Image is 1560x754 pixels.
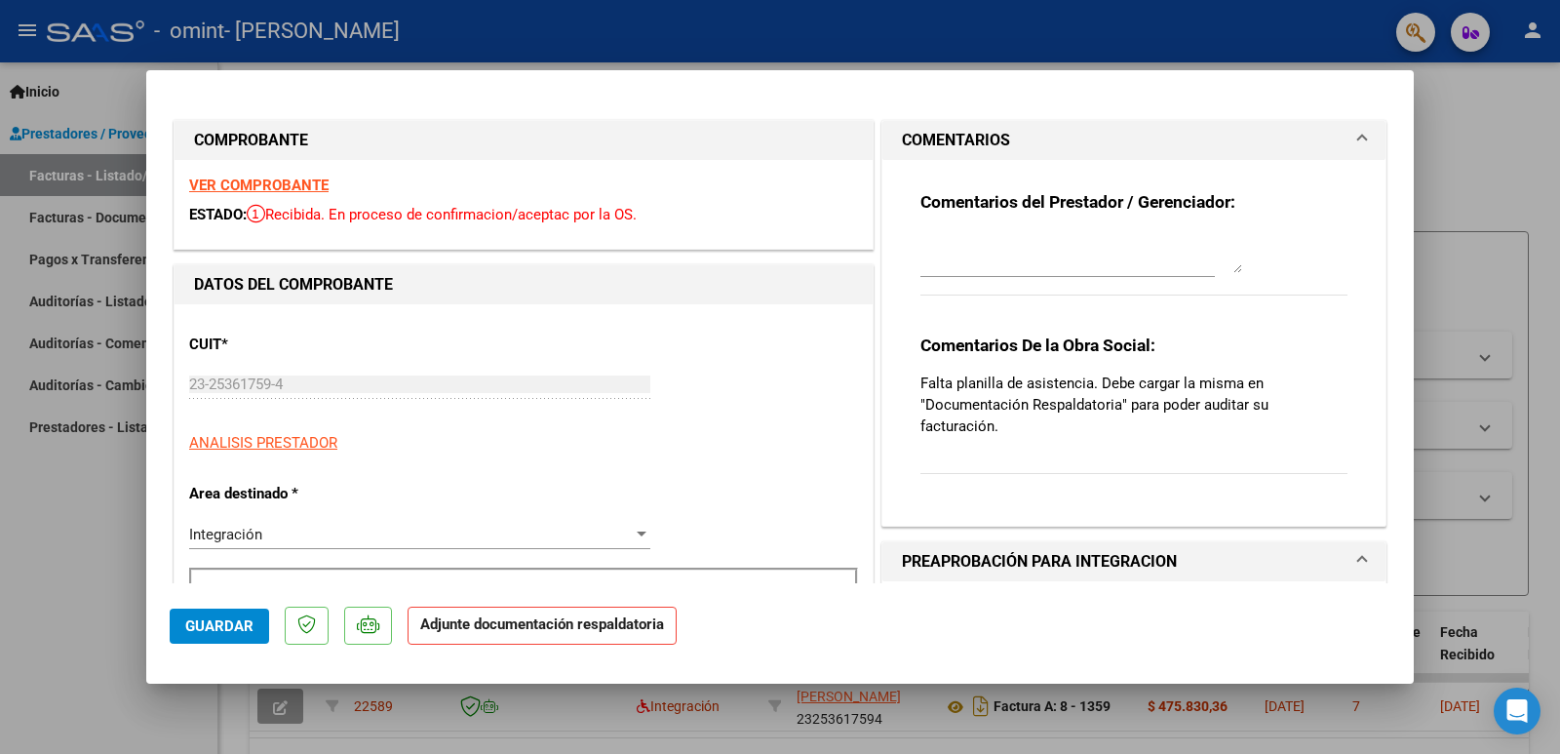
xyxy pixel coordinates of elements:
button: Guardar [170,609,269,644]
div: Open Intercom Messenger [1494,688,1540,734]
strong: Comentarios del Prestador / Gerenciador: [920,192,1235,212]
p: Area destinado * [189,483,390,505]
span: ESTADO: [189,206,247,223]
span: ANALISIS PRESTADOR [189,434,337,452]
a: VER COMPROBANTE [189,177,329,194]
span: Guardar [185,617,253,635]
span: Recibida. En proceso de confirmacion/aceptac por la OS. [247,206,637,223]
mat-expansion-panel-header: PREAPROBACIÓN PARA INTEGRACION [882,542,1385,581]
div: COMENTARIOS [882,160,1385,527]
mat-expansion-panel-header: COMENTARIOS [882,121,1385,160]
p: Falta planilla de asistencia. Debe cargar la misma en "Documentación Respaldatoria" para poder au... [920,373,1347,437]
strong: Comentarios De la Obra Social: [920,336,1155,355]
span: Integración [189,526,262,543]
h1: COMENTARIOS [902,129,1010,152]
strong: Adjunte documentación respaldatoria [420,615,664,633]
h1: PREAPROBACIÓN PARA INTEGRACION [902,550,1177,574]
strong: COMPROBANTE [194,131,308,149]
strong: DATOS DEL COMPROBANTE [194,275,393,294]
p: CUIT [189,334,390,356]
